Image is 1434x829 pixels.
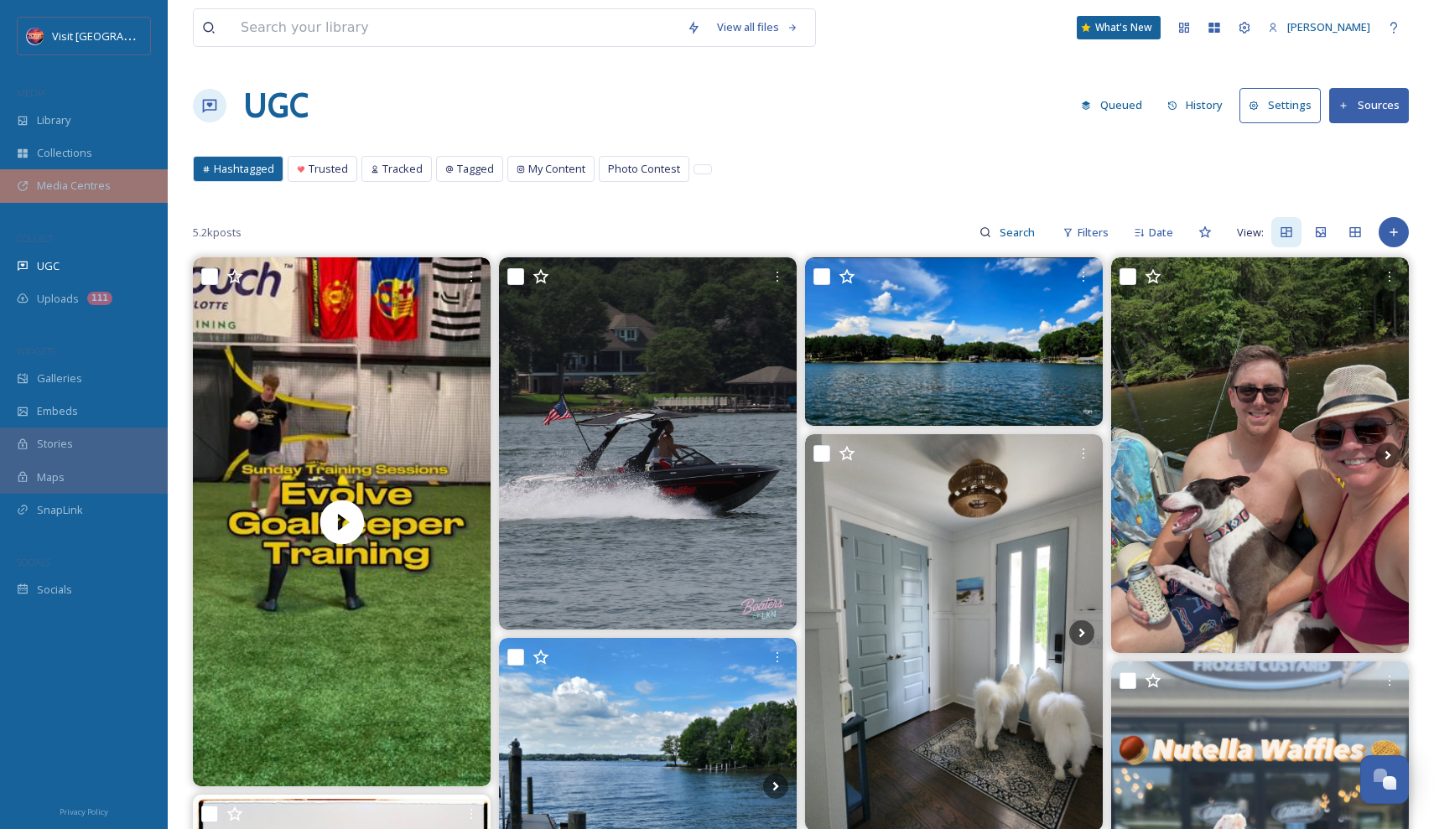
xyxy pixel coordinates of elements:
[52,28,265,44] span: Visit [GEOGRAPHIC_DATA][PERSON_NAME]
[1329,88,1409,122] button: Sources
[27,28,44,44] img: Logo%20Image.png
[37,291,79,307] span: Uploads
[1073,89,1159,122] a: Queued
[232,9,678,46] input: Search your library
[1077,16,1161,39] a: What's New
[1159,89,1232,122] button: History
[1287,19,1370,34] span: [PERSON_NAME]
[1260,11,1379,44] a: [PERSON_NAME]
[37,502,83,518] span: SnapLink
[1111,257,1409,653] img: Another successful boat outing with Miss Hayley! jlitz825 #lakenorman #lakedog #fishing #daddysgi...
[17,345,55,357] span: WIDGETS
[37,469,65,485] span: Maps
[17,556,50,568] span: SOCIALS
[1149,225,1173,241] span: Date
[528,161,585,177] span: My Content
[37,178,111,194] span: Media Centres
[37,582,72,598] span: Socials
[60,801,108,821] a: Privacy Policy
[193,257,491,786] video: ⚽🧤 Great day of work across both locations today! The energy, the focus, the saves — exactly what...
[1237,225,1264,241] span: View:
[1073,89,1151,122] button: Queued
[309,161,348,177] span: Trusted
[17,232,53,245] span: COLLECT
[37,258,60,274] span: UGC
[991,215,1046,249] input: Search
[214,161,274,177] span: Hashtagged
[1239,88,1329,122] a: Settings
[709,11,807,44] a: View all files
[243,80,309,131] a: UGC
[17,86,46,99] span: MEDIA
[60,806,108,817] span: Privacy Policy
[1239,88,1321,122] button: Settings
[37,145,92,161] span: Collections
[37,403,78,419] span: Embeds
[1159,89,1240,122] a: History
[805,257,1103,426] img: Lake Norman, NC - Boat View... #lakepic #waterpic #originalphotography #naturepics #waterandsun #...
[382,161,423,177] span: Tracked
[87,292,112,305] div: 111
[1078,225,1109,241] span: Filters
[457,161,494,177] span: Tagged
[608,161,680,177] span: Photo Contest
[499,257,797,630] img: Kicking up dust, lake edition. #BoatersOfLKN #LakeNorman #LKN #MalibuBoats #LakeNormanLiving #Boa...
[37,112,70,128] span: Library
[193,225,242,241] span: 5.2k posts
[37,436,73,452] span: Stories
[193,257,491,786] img: thumbnail
[1360,755,1409,804] button: Open Chat
[37,370,82,386] span: Galleries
